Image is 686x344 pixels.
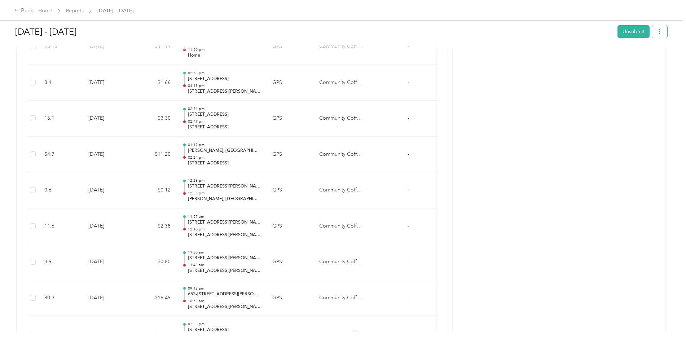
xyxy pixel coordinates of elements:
[267,137,313,173] td: GPS
[408,151,409,157] span: -
[313,244,368,280] td: Community Coffee
[39,137,83,173] td: 54.7
[188,160,261,167] p: [STREET_ADDRESS]
[83,280,133,316] td: [DATE]
[408,187,409,193] span: -
[188,71,261,76] p: 02:58 pm
[188,119,261,124] p: 02:49 pm
[188,232,261,238] p: [STREET_ADDRESS][PERSON_NAME]
[313,208,368,244] td: Community Coffee
[188,214,261,219] p: 11:57 am
[83,244,133,280] td: [DATE]
[188,178,261,183] p: 12:26 pm
[83,172,133,208] td: [DATE]
[313,101,368,137] td: Community Coffee
[188,191,261,196] p: 12:35 pm
[408,295,409,301] span: -
[408,330,409,336] span: -
[15,23,612,40] h1: Sep 1 - 30, 2025
[188,299,261,304] p: 10:52 am
[83,137,133,173] td: [DATE]
[267,208,313,244] td: GPS
[408,79,409,85] span: -
[313,65,368,101] td: Community Coffee
[39,172,83,208] td: 0.6
[267,244,313,280] td: GPS
[188,268,261,274] p: [STREET_ADDRESS][PERSON_NAME]
[83,208,133,244] td: [DATE]
[133,172,176,208] td: $0.12
[188,147,261,154] p: [PERSON_NAME], [GEOGRAPHIC_DATA]
[617,25,650,38] button: Unsubmit
[188,327,261,333] p: [STREET_ADDRESS]
[133,101,176,137] td: $3.30
[408,259,409,265] span: -
[313,280,368,316] td: Community Coffee
[188,255,261,261] p: [STREET_ADDRESS][PERSON_NAME]
[188,88,261,95] p: [STREET_ADDRESS][PERSON_NAME][PERSON_NAME]
[188,291,261,297] p: 652–[STREET_ADDRESS][PERSON_NAME][PERSON_NAME]
[83,101,133,137] td: [DATE]
[97,7,133,14] span: [DATE] - [DATE]
[133,244,176,280] td: $0.80
[188,227,261,232] p: 12:10 pm
[188,286,261,291] p: 09:13 am
[188,111,261,118] p: [STREET_ADDRESS]
[39,280,83,316] td: 80.3
[188,155,261,160] p: 02:24 pm
[267,65,313,101] td: GPS
[267,101,313,137] td: GPS
[133,208,176,244] td: $2.38
[188,322,261,327] p: 07:33 pm
[133,280,176,316] td: $16.45
[188,196,261,202] p: [PERSON_NAME], [GEOGRAPHIC_DATA]
[313,172,368,208] td: Community Coffee
[133,137,176,173] td: $11.20
[66,8,84,14] a: Reports
[408,115,409,121] span: -
[188,83,261,88] p: 03:13 pm
[39,65,83,101] td: 8.1
[83,65,133,101] td: [DATE]
[188,124,261,131] p: [STREET_ADDRESS]
[39,208,83,244] td: 11.6
[188,76,261,82] p: [STREET_ADDRESS]
[313,137,368,173] td: Community Coffee
[267,280,313,316] td: GPS
[188,263,261,268] p: 11:43 am
[188,106,261,111] p: 02:31 pm
[188,142,261,147] p: 01:17 pm
[14,6,33,15] div: Back
[267,172,313,208] td: GPS
[188,183,261,190] p: [STREET_ADDRESS][PERSON_NAME]
[188,52,261,59] p: Home
[133,65,176,101] td: $1.66
[188,304,261,310] p: [STREET_ADDRESS][PERSON_NAME]
[408,223,409,229] span: -
[38,8,52,14] a: Home
[646,304,686,344] iframe: Everlance-gr Chat Button Frame
[39,101,83,137] td: 16.1
[188,250,261,255] p: 11:30 am
[188,219,261,226] p: [STREET_ADDRESS][PERSON_NAME]
[39,244,83,280] td: 3.9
